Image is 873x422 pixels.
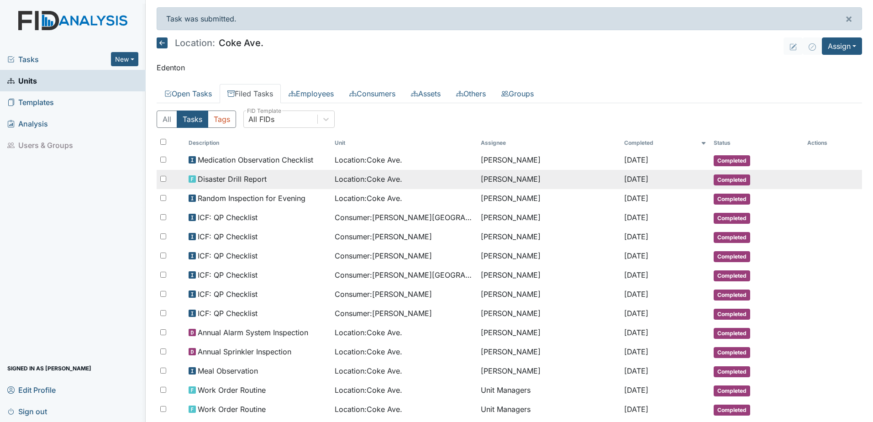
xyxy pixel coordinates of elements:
[198,269,258,280] span: ICF: QP Checklist
[198,193,305,204] span: Random Inspection for Evening
[7,361,91,375] span: Signed in as [PERSON_NAME]
[198,154,313,165] span: Medication Observation Checklist
[714,385,750,396] span: Completed
[198,327,308,338] span: Annual Alarm System Inspection
[335,231,432,242] span: Consumer : [PERSON_NAME]
[157,84,220,103] a: Open Tasks
[624,194,648,203] span: [DATE]
[624,270,648,280] span: [DATE]
[335,154,402,165] span: Location : Coke Ave.
[198,308,258,319] span: ICF: QP Checklist
[111,52,138,66] button: New
[335,346,402,357] span: Location : Coke Ave.
[7,74,37,88] span: Units
[477,170,621,189] td: [PERSON_NAME]
[714,405,750,416] span: Completed
[477,227,621,247] td: [PERSON_NAME]
[335,404,402,415] span: Location : Coke Ave.
[477,304,621,323] td: [PERSON_NAME]
[804,135,849,151] th: Actions
[714,232,750,243] span: Completed
[198,212,258,223] span: ICF: QP Checklist
[624,155,648,164] span: [DATE]
[477,266,621,285] td: [PERSON_NAME]
[335,327,402,338] span: Location : Coke Ave.
[198,289,258,300] span: ICF: QP Checklist
[624,347,648,356] span: [DATE]
[836,8,862,30] button: ×
[714,328,750,339] span: Completed
[198,385,266,396] span: Work Order Routine
[335,212,473,223] span: Consumer : [PERSON_NAME][GEOGRAPHIC_DATA]
[714,194,750,205] span: Completed
[157,37,263,48] h5: Coke Ave.
[281,84,342,103] a: Employees
[198,250,258,261] span: ICF: QP Checklist
[403,84,448,103] a: Assets
[624,174,648,184] span: [DATE]
[714,347,750,358] span: Completed
[220,84,281,103] a: Filed Tasks
[157,111,177,128] button: All
[198,174,267,185] span: Disaster Drill Report
[331,135,477,151] th: Toggle SortBy
[714,155,750,166] span: Completed
[160,139,166,145] input: Toggle All Rows Selected
[448,84,494,103] a: Others
[477,189,621,208] td: [PERSON_NAME]
[157,62,862,73] p: Edenton
[198,404,266,415] span: Work Order Routine
[335,308,432,319] span: Consumer : [PERSON_NAME]
[477,247,621,266] td: [PERSON_NAME]
[335,385,402,396] span: Location : Coke Ave.
[335,193,402,204] span: Location : Coke Ave.
[714,251,750,262] span: Completed
[335,250,432,261] span: Consumer : [PERSON_NAME]
[335,365,402,376] span: Location : Coke Ave.
[477,285,621,304] td: [PERSON_NAME]
[157,7,862,30] div: Task was submitted.
[477,208,621,227] td: [PERSON_NAME]
[477,381,621,400] td: Unit Managers
[624,251,648,260] span: [DATE]
[477,135,621,151] th: Assignee
[477,343,621,362] td: [PERSON_NAME]
[714,270,750,281] span: Completed
[7,95,54,109] span: Templates
[624,366,648,375] span: [DATE]
[624,405,648,414] span: [DATE]
[624,232,648,241] span: [DATE]
[477,151,621,170] td: [PERSON_NAME]
[177,111,208,128] button: Tasks
[198,365,258,376] span: Meal Observation
[714,309,750,320] span: Completed
[335,289,432,300] span: Consumer : [PERSON_NAME]
[157,111,236,128] div: Type filter
[198,346,291,357] span: Annual Sprinkler Inspection
[621,135,710,151] th: Toggle SortBy
[624,309,648,318] span: [DATE]
[477,362,621,381] td: [PERSON_NAME]
[624,290,648,299] span: [DATE]
[494,84,542,103] a: Groups
[477,323,621,343] td: [PERSON_NAME]
[198,231,258,242] span: ICF: QP Checklist
[714,174,750,185] span: Completed
[208,111,236,128] button: Tags
[7,404,47,418] span: Sign out
[7,383,56,397] span: Edit Profile
[714,290,750,301] span: Completed
[714,213,750,224] span: Completed
[175,38,215,47] span: Location:
[477,400,621,419] td: Unit Managers
[7,116,48,131] span: Analysis
[335,174,402,185] span: Location : Coke Ave.
[7,54,111,65] a: Tasks
[335,269,473,280] span: Consumer : [PERSON_NAME][GEOGRAPHIC_DATA]
[710,135,804,151] th: Toggle SortBy
[185,135,331,151] th: Toggle SortBy
[342,84,403,103] a: Consumers
[714,366,750,377] span: Completed
[624,328,648,337] span: [DATE]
